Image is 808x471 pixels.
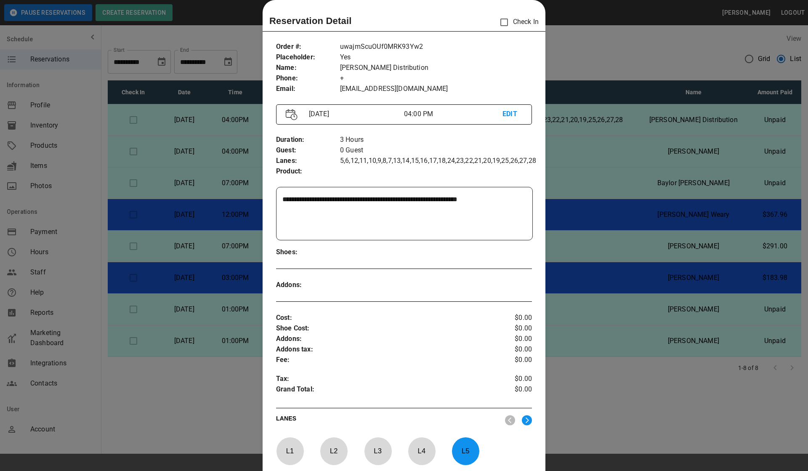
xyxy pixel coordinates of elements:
[489,355,532,365] p: $0.00
[340,63,532,73] p: [PERSON_NAME] Distribution
[276,414,498,426] p: LANES
[276,374,489,384] p: Tax :
[276,73,340,84] p: Phone :
[340,156,532,166] p: 5,6,12,11,10,9,8,7,13,14,15,16,17,18,24,23,22,21,20,19,25,26,27,28
[340,145,532,156] p: 0 Guest
[276,313,489,323] p: Cost :
[495,13,539,31] p: Check In
[276,323,489,334] p: Shoe Cost :
[286,109,298,120] img: Vector
[489,334,532,344] p: $0.00
[276,166,340,177] p: Product :
[404,109,502,119] p: 04:00 PM
[269,14,352,28] p: Reservation Detail
[340,135,532,145] p: 3 Hours
[505,415,515,426] img: nav_left.svg
[489,374,532,384] p: $0.00
[452,441,479,461] p: L 5
[276,52,340,63] p: Placeholder :
[276,156,340,166] p: Lanes :
[276,334,489,344] p: Addons :
[489,313,532,323] p: $0.00
[276,84,340,94] p: Email :
[489,323,532,334] p: $0.00
[489,384,532,397] p: $0.00
[340,84,532,94] p: [EMAIL_ADDRESS][DOMAIN_NAME]
[276,135,340,145] p: Duration :
[340,73,532,84] p: +
[306,109,404,119] p: [DATE]
[276,344,489,355] p: Addons tax :
[489,344,532,355] p: $0.00
[276,145,340,156] p: Guest :
[276,63,340,73] p: Name :
[364,441,392,461] p: L 3
[276,42,340,52] p: Order # :
[276,441,304,461] p: L 1
[276,355,489,365] p: Fee :
[408,441,436,461] p: L 4
[502,109,522,120] p: EDIT
[276,247,340,258] p: Shoes :
[320,441,348,461] p: L 2
[276,384,489,397] p: Grand Total :
[522,415,532,426] img: right.svg
[340,42,532,52] p: uwajmScuOUf0MRK93Yw2
[340,52,532,63] p: Yes
[276,280,340,290] p: Addons :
